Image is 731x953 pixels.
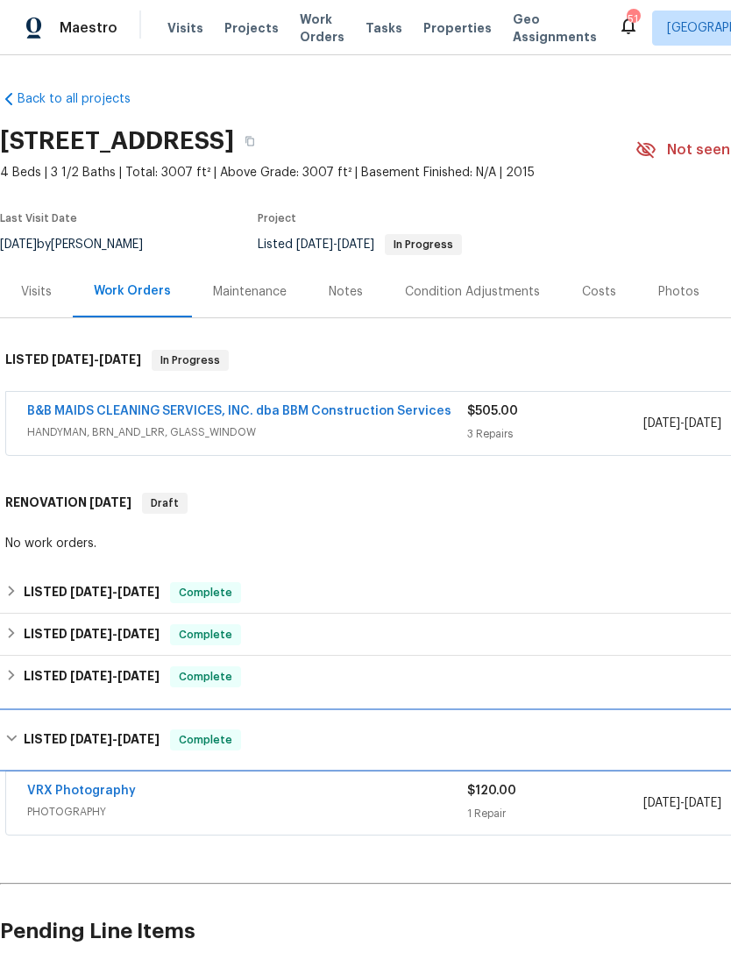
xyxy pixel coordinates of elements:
span: HANDYMAN, BRN_AND_LRR, GLASS_WINDOW [27,423,467,441]
h6: LISTED [5,350,141,371]
span: - [643,415,721,432]
span: In Progress [153,352,227,369]
span: Complete [172,584,239,601]
span: Draft [144,494,186,512]
span: [DATE] [643,417,680,430]
span: - [643,794,721,812]
span: [DATE] [89,496,131,509]
span: PHOTOGRAPHY [27,803,467,821]
span: [DATE] [117,586,160,598]
span: [DATE] [117,628,160,640]
span: [DATE] [70,670,112,682]
span: [DATE] [70,628,112,640]
div: 51 [627,11,639,28]
span: $505.00 [467,405,518,417]
div: 3 Repairs [467,425,643,443]
span: - [70,628,160,640]
span: - [296,238,374,251]
span: - [70,586,160,598]
span: - [52,353,141,366]
span: In Progress [387,239,460,250]
h6: LISTED [24,624,160,645]
span: - [70,670,160,682]
span: Maestro [60,19,117,37]
h6: LISTED [24,582,160,603]
span: [DATE] [643,797,680,809]
h6: RENOVATION [5,493,131,514]
button: Copy Address [234,125,266,157]
a: VRX Photography [27,785,136,797]
span: Tasks [365,22,402,34]
span: - [70,733,160,745]
span: Geo Assignments [513,11,597,46]
div: Work Orders [94,282,171,300]
span: [DATE] [117,733,160,745]
span: [DATE] [70,586,112,598]
div: Costs [582,283,616,301]
span: [DATE] [685,797,721,809]
h6: LISTED [24,729,160,750]
span: Work Orders [300,11,344,46]
span: [DATE] [117,670,160,682]
span: $120.00 [467,785,516,797]
span: [DATE] [685,417,721,430]
span: Projects [224,19,279,37]
div: Condition Adjustments [405,283,540,301]
span: Visits [167,19,203,37]
div: Notes [329,283,363,301]
span: Complete [172,626,239,644]
div: Visits [21,283,52,301]
span: Complete [172,731,239,749]
span: Listed [258,238,462,251]
span: [DATE] [52,353,94,366]
h6: LISTED [24,666,160,687]
div: 1 Repair [467,805,643,822]
span: [DATE] [296,238,333,251]
span: [DATE] [99,353,141,366]
span: [DATE] [70,733,112,745]
div: Maintenance [213,283,287,301]
a: B&B MAIDS CLEANING SERVICES, INC. dba BBM Construction Services [27,405,451,417]
span: Properties [423,19,492,37]
span: [DATE] [337,238,374,251]
span: Project [258,213,296,224]
div: Photos [658,283,699,301]
span: Complete [172,668,239,686]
